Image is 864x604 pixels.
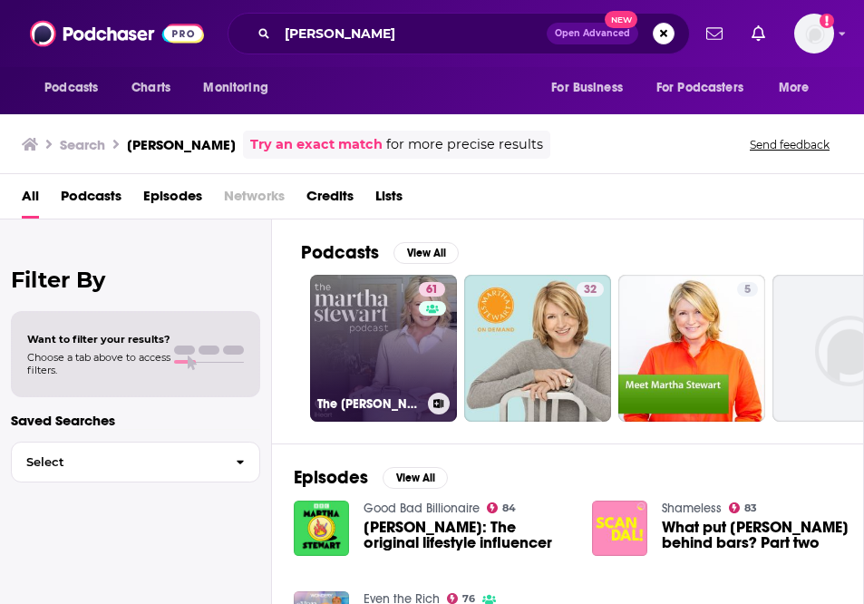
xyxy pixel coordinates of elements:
[294,501,349,556] img: Martha Stewart: The original lifestyle influencer
[301,241,379,264] h2: Podcasts
[551,75,623,101] span: For Business
[383,467,448,489] button: View All
[190,71,291,105] button: open menu
[294,466,368,489] h2: Episodes
[729,502,758,513] a: 83
[44,75,98,101] span: Podcasts
[547,23,638,44] button: Open AdvancedNew
[11,412,260,429] p: Saved Searches
[699,18,730,49] a: Show notifications dropdown
[131,75,170,101] span: Charts
[120,71,181,105] a: Charts
[419,282,445,297] a: 61
[555,29,630,38] span: Open Advanced
[143,181,202,219] a: Episodes
[487,502,517,513] a: 84
[820,14,834,28] svg: Add a profile image
[32,71,121,105] button: open menu
[592,501,647,556] img: What put Martha Stewart behind bars? Part two
[744,18,772,49] a: Show notifications dropdown
[364,520,570,550] span: [PERSON_NAME]: The original lifestyle influencer
[447,593,476,604] a: 76
[393,242,459,264] button: View All
[301,241,459,264] a: PodcastsView All
[27,351,170,376] span: Choose a tab above to access filters.
[737,282,758,297] a: 5
[645,71,770,105] button: open menu
[12,456,221,468] span: Select
[577,282,604,297] a: 32
[779,75,810,101] span: More
[794,14,834,54] img: User Profile
[310,275,457,422] a: 61The [PERSON_NAME] Podcast
[426,281,438,299] span: 61
[539,71,646,105] button: open menu
[464,275,611,422] a: 32
[364,520,570,550] a: Martha Stewart: The original lifestyle influencer
[317,396,421,412] h3: The [PERSON_NAME] Podcast
[27,333,170,346] span: Want to filter your results?
[794,14,834,54] button: Show profile menu
[11,267,260,293] h2: Filter By
[228,13,690,54] div: Search podcasts, credits, & more...
[605,11,637,28] span: New
[375,181,403,219] a: Lists
[584,281,597,299] span: 32
[744,281,751,299] span: 5
[502,504,516,512] span: 84
[127,136,236,153] h3: [PERSON_NAME]
[744,504,757,512] span: 83
[766,71,832,105] button: open menu
[662,501,722,516] a: Shameless
[294,466,448,489] a: EpisodesView All
[30,16,204,51] img: Podchaser - Follow, Share and Rate Podcasts
[61,181,121,219] a: Podcasts
[618,275,765,422] a: 5
[386,134,543,155] span: for more precise results
[306,181,354,219] a: Credits
[744,137,835,152] button: Send feedback
[794,14,834,54] span: Logged in as esmith_bg
[224,181,285,219] span: Networks
[250,134,383,155] a: Try an exact match
[656,75,743,101] span: For Podcasters
[277,19,547,48] input: Search podcasts, credits, & more...
[11,442,260,482] button: Select
[22,181,39,219] a: All
[364,501,480,516] a: Good Bad Billionaire
[462,595,475,603] span: 76
[203,75,267,101] span: Monitoring
[60,136,105,153] h3: Search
